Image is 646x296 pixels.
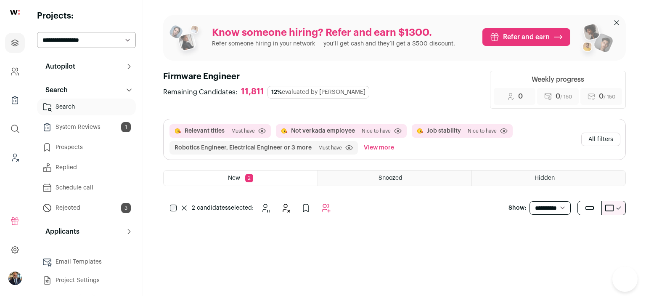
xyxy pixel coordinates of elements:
a: Projects [5,33,25,53]
button: Not verkada employee [291,127,355,135]
img: 18202275-medium_jpg [8,272,22,285]
button: Open dropdown [8,272,22,285]
button: Relevant titles [185,127,225,135]
span: Hidden [535,175,555,181]
div: 11,811 [241,87,264,97]
h1: Firmware Engineer [163,71,369,83]
span: 0 [556,91,572,101]
span: Must have [231,128,255,134]
a: Schedule call [37,179,136,196]
button: Applicants [37,223,136,240]
span: 1 [121,122,131,132]
a: Project Settings [37,272,136,289]
a: Leads (Backoffice) [5,147,25,168]
p: Search [40,85,68,95]
a: Hidden [472,171,625,186]
p: Show: [508,204,526,212]
a: Rejected3 [37,200,136,216]
span: selected: [192,204,254,212]
img: referral_people_group_1-3817b86375c0e7f77b15e9e1740954ef64e1f78137dd7e9f4ff27367cb2cd09a.png [168,22,205,59]
button: Hide [277,200,294,216]
a: Company Lists [5,90,25,110]
p: Autopilot [40,61,75,72]
a: Search [37,99,136,115]
button: Add to Prospects [297,200,314,216]
span: / 150 [604,94,615,99]
a: Company and ATS Settings [5,61,25,82]
p: Know someone hiring? Refer and earn $1300. [212,26,455,40]
h2: Projects: [37,10,136,22]
div: Weekly progress [532,75,584,85]
a: Refer and earn [482,28,570,46]
iframe: Help Scout Beacon - Open [612,267,638,292]
button: View more [362,141,396,155]
p: Refer someone hiring in your network — you’ll get cash and they’ll get a $500 discount. [212,40,455,48]
div: evaluated by [PERSON_NAME] [267,86,369,99]
img: wellfound-shorthand-0d5821cbd27db2630d0214b213865d53afaa358527fdda9d0ea32b1df1b89c2c.svg [10,10,20,15]
span: Remaining Candidates: [163,87,238,97]
button: Robotics Engineer, Electrical Engineer or 3 more [175,144,312,152]
button: Autopilot [37,58,136,75]
span: 2 candidates [192,205,228,211]
span: New [228,175,240,181]
span: Nice to have [468,128,497,134]
span: 2 [245,174,253,182]
a: Email Templates [37,253,136,270]
span: 12% [271,89,282,95]
a: Replied [37,159,136,176]
span: Must have [318,144,342,151]
button: Search [37,82,136,99]
span: 0 [518,91,523,101]
a: Snoozed [318,171,471,186]
span: 0 [599,91,615,101]
a: System Reviews1 [37,119,136,136]
a: Prospects [37,139,136,156]
p: Applicants [40,227,79,237]
button: Snooze [257,200,274,216]
span: Nice to have [362,128,391,134]
span: / 150 [560,94,572,99]
button: Add to Autopilot [318,200,334,216]
button: Job stability [427,127,461,135]
span: Snoozed [379,175,402,181]
button: All filters [581,133,620,146]
img: referral_people_group_2-7c1ec42c15280f3369c0665c33c00ed472fd7f6af9dd0ec46c364f9a93ccf9a4.png [577,20,614,61]
span: 3 [121,203,131,213]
